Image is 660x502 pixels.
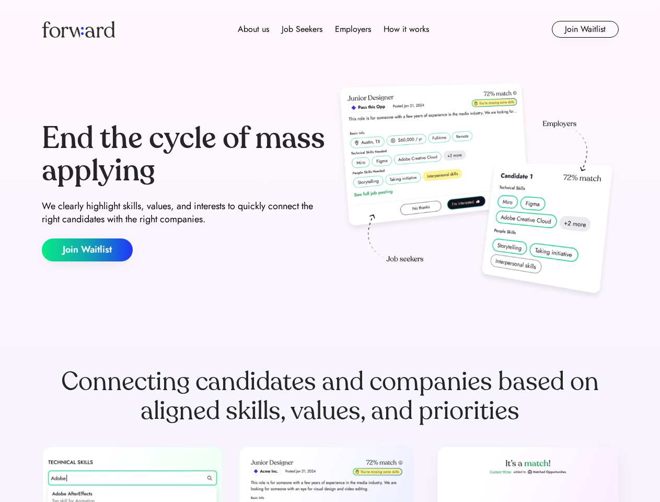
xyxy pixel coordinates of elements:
div: How it works [384,23,429,36]
button: Join Waitlist [42,238,133,261]
img: Forward logo [42,21,115,38]
img: hero-image.png [334,79,619,304]
button: Join Waitlist [552,21,619,38]
div: About us [238,23,269,36]
div: Connecting candidates and companies based on aligned skills, values, and priorities [42,367,619,426]
div: We clearly highlight skills, values, and interests to quickly connect the right candidates with t... [42,200,326,226]
div: End the cycle of mass applying [42,122,326,187]
div: Job Seekers [282,23,322,36]
div: Employers [335,23,371,36]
